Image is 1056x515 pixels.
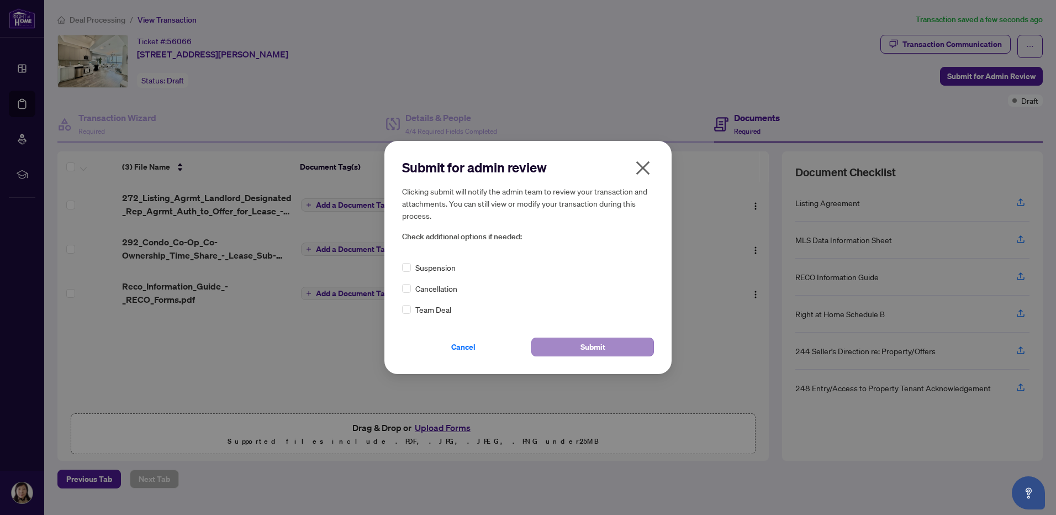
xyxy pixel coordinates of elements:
span: Cancel [451,338,476,356]
span: Team Deal [415,303,451,316]
button: Cancel [402,338,525,356]
span: Submit [580,338,605,356]
h5: Clicking submit will notify the admin team to review your transaction and attachments. You can st... [402,185,654,222]
span: Suspension [415,261,456,274]
button: Open asap [1012,476,1045,509]
h2: Submit for admin review [402,159,654,176]
span: Cancellation [415,282,457,295]
span: close [634,159,652,177]
span: Check additional options if needed: [402,230,654,243]
button: Submit [531,338,654,356]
